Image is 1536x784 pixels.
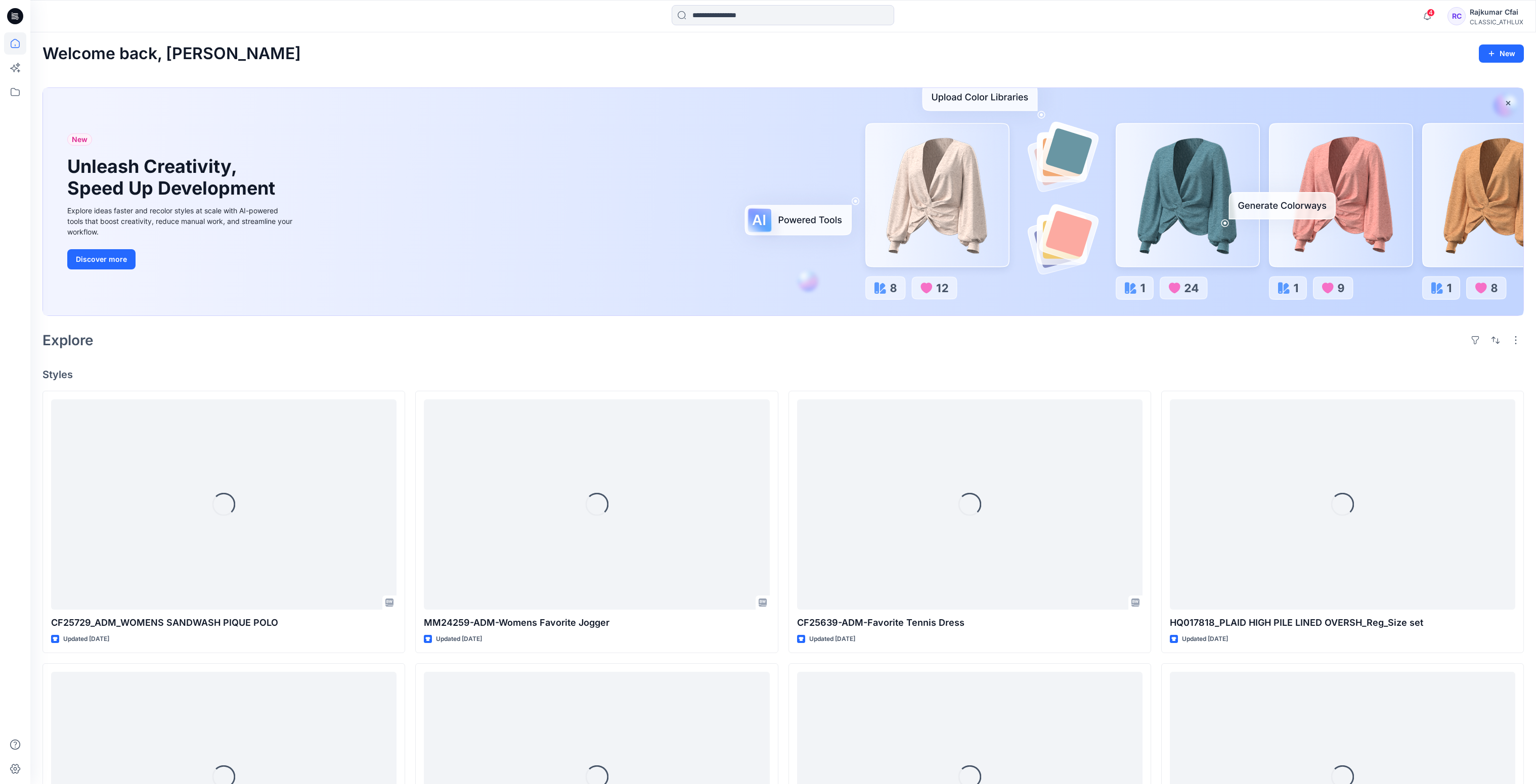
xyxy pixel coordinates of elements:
[67,205,295,237] div: Explore ideas faster and recolor styles at scale with AI-powered tools that boost creativity, red...
[67,249,136,269] button: Discover more
[63,634,109,644] p: Updated [DATE]
[1170,616,1515,630] p: HQ017818_PLAID HIGH PILE LINED OVERSH_Reg_Size set
[797,616,1143,630] p: CF25639-ADM-Favorite Tennis Dress
[51,616,397,630] p: CF25729_ADM_WOMENS SANDWASH PIQUE POLO
[436,634,482,644] p: Updated [DATE]
[42,332,94,348] h2: Explore
[424,616,769,630] p: MM24259-ADM-Womens Favorite Jogger
[809,634,855,644] p: Updated [DATE]
[1447,7,1466,25] div: RC
[1470,18,1523,26] div: CLASSIC_ATHLUX
[67,156,280,199] h1: Unleash Creativity, Speed Up Development
[1470,6,1523,18] div: Rajkumar Cfai
[42,44,301,63] h2: Welcome back, [PERSON_NAME]
[1479,44,1524,63] button: New
[1427,9,1435,17] span: 4
[72,133,87,146] span: New
[1182,634,1228,644] p: Updated [DATE]
[67,249,295,269] a: Discover more
[42,368,1524,381] h4: Styles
